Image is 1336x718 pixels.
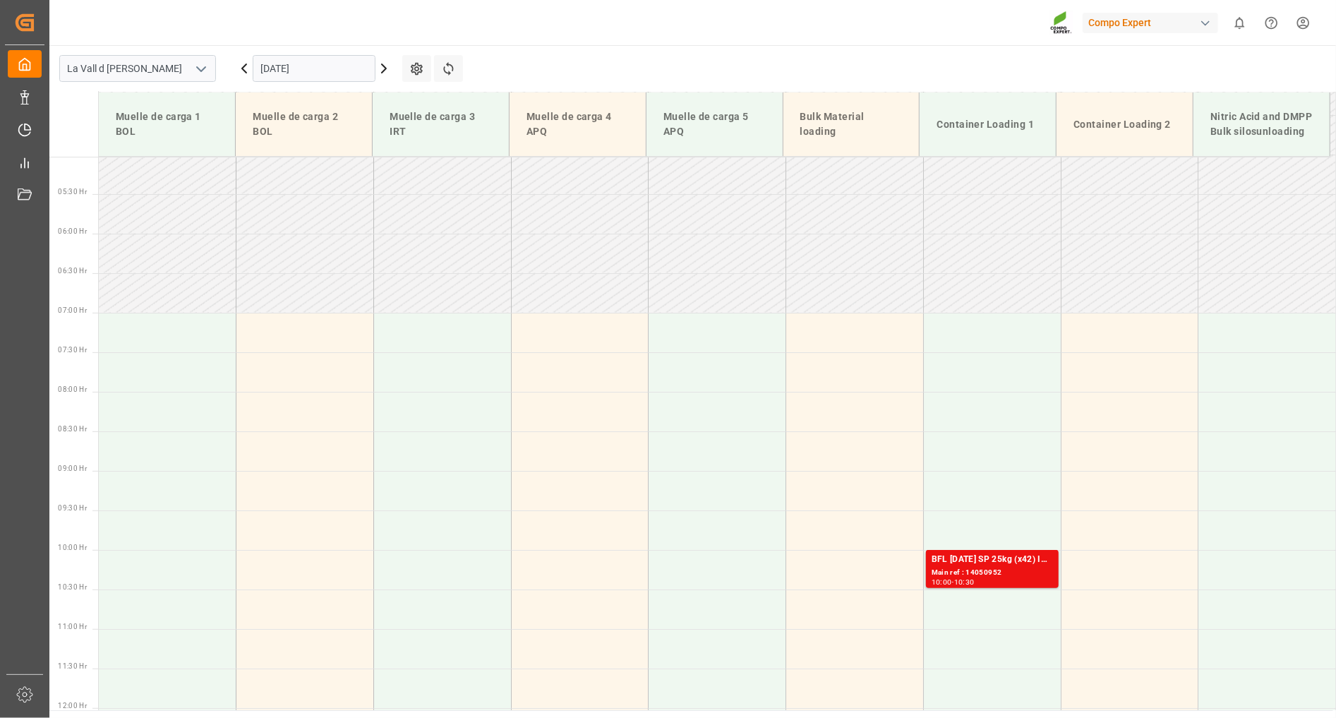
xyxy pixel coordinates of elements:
[58,188,87,196] span: 05:30 Hr
[110,104,224,145] div: Muelle de carga 1 BOL
[190,58,211,80] button: open menu
[1205,104,1318,145] div: Nitric Acid and DMPP Bulk silosunloading
[658,104,771,145] div: Muelle de carga 5 APQ
[1050,11,1073,35] img: Screenshot%202023-09-29%20at%2010.02.21.png_1712312052.png
[1256,7,1287,39] button: Help Center
[58,544,87,551] span: 10:00 Hr
[58,306,87,314] span: 07:00 Hr
[58,623,87,630] span: 11:00 Hr
[521,104,634,145] div: Muelle de carga 4 APQ
[384,104,498,145] div: Muelle de carga 3 IRT
[931,112,1045,138] div: Container Loading 1
[932,579,952,585] div: 10:00
[1083,13,1218,33] div: Compo Expert
[952,579,954,585] div: -
[932,567,1053,579] div: Main ref : 14050952
[58,385,87,393] span: 08:00 Hr
[58,227,87,235] span: 06:00 Hr
[58,465,87,472] span: 09:00 Hr
[253,55,375,82] input: DD.MM.YYYY
[1068,112,1181,138] div: Container Loading 2
[58,267,87,275] span: 06:30 Hr
[58,425,87,433] span: 08:30 Hr
[1224,7,1256,39] button: show 0 new notifications
[932,553,1053,567] div: BFL [DATE] SP 25kg (x42) INT MSE
[59,55,216,82] input: Type to search/select
[58,504,87,512] span: 09:30 Hr
[795,104,908,145] div: Bulk Material loading
[58,346,87,354] span: 07:30 Hr
[954,579,975,585] div: 10:30
[58,583,87,591] span: 10:30 Hr
[247,104,361,145] div: Muelle de carga 2 BOL
[58,662,87,670] span: 11:30 Hr
[1083,9,1224,36] button: Compo Expert
[58,702,87,710] span: 12:00 Hr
